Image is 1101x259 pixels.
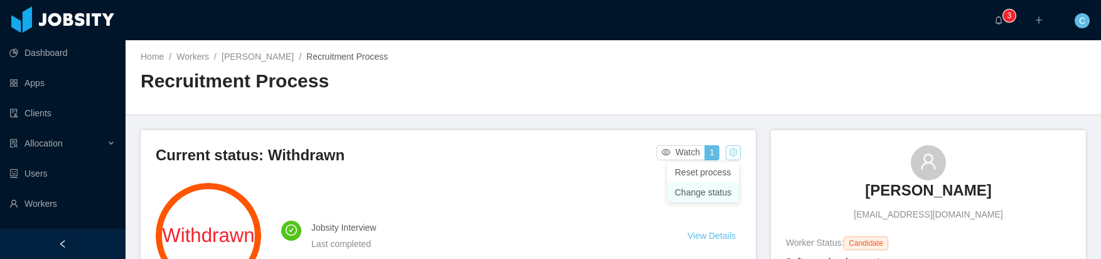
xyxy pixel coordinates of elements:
[156,145,657,165] h3: Current status: Withdrawn
[1003,9,1016,22] sup: 3
[9,40,115,65] a: icon: pie-chartDashboard
[176,52,209,62] a: Workers
[306,52,388,62] span: Recruitment Process
[704,145,719,160] button: 1
[169,52,171,62] span: /
[865,180,991,201] h3: [PERSON_NAME]
[311,221,657,234] h4: Jobsity Interview
[156,226,261,245] span: Withdrawn
[786,238,844,248] span: Worker Status:
[286,224,297,236] i: icon: check-circle
[9,139,18,148] i: icon: solution
[9,161,115,186] a: icon: robotUsers
[9,70,115,96] a: icon: appstoreApps
[9,101,115,126] a: icon: auditClients
[687,231,736,241] a: View Details
[9,191,115,216] a: icon: userWorkers
[1007,9,1012,22] p: 3
[24,138,63,148] span: Allocation
[222,52,294,62] a: [PERSON_NAME]
[657,145,705,160] button: icon: eyeWatch
[675,185,731,199] div: Change status
[865,180,991,208] a: [PERSON_NAME]
[844,236,888,250] span: Candidate
[1034,16,1043,25] i: icon: plus
[299,52,301,62] span: /
[141,52,164,62] a: Home
[994,16,1003,25] i: icon: bell
[141,69,613,94] h2: Recruitment Process
[214,52,217,62] span: /
[667,162,739,182] div: Reset process
[854,208,1002,221] span: [EMAIL_ADDRESS][DOMAIN_NAME]
[311,237,657,251] div: Last completed
[1079,13,1085,28] span: C
[726,145,741,160] button: icon: setting
[920,153,937,170] i: icon: user
[9,221,115,246] a: icon: profileTasks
